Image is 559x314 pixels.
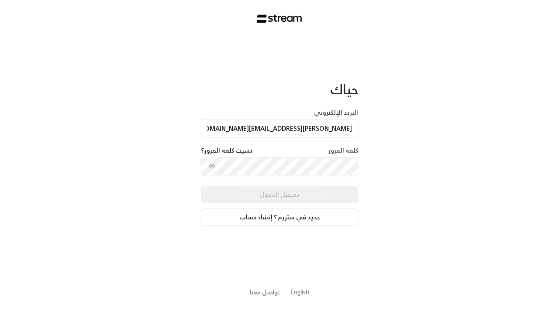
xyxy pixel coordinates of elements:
a: نسيت كلمة المرور؟ [201,146,252,155]
button: toggle password visibility [205,159,219,173]
span: حياك [330,78,358,101]
label: البريد الإلكتروني [314,108,358,117]
img: Stream Logo [257,14,302,23]
a: جديد في ستريم؟ إنشاء حساب [201,208,358,226]
a: تواصل معنا [250,287,280,297]
a: English [290,284,309,300]
button: تواصل معنا [250,287,280,297]
label: كلمة المرور [328,146,358,155]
